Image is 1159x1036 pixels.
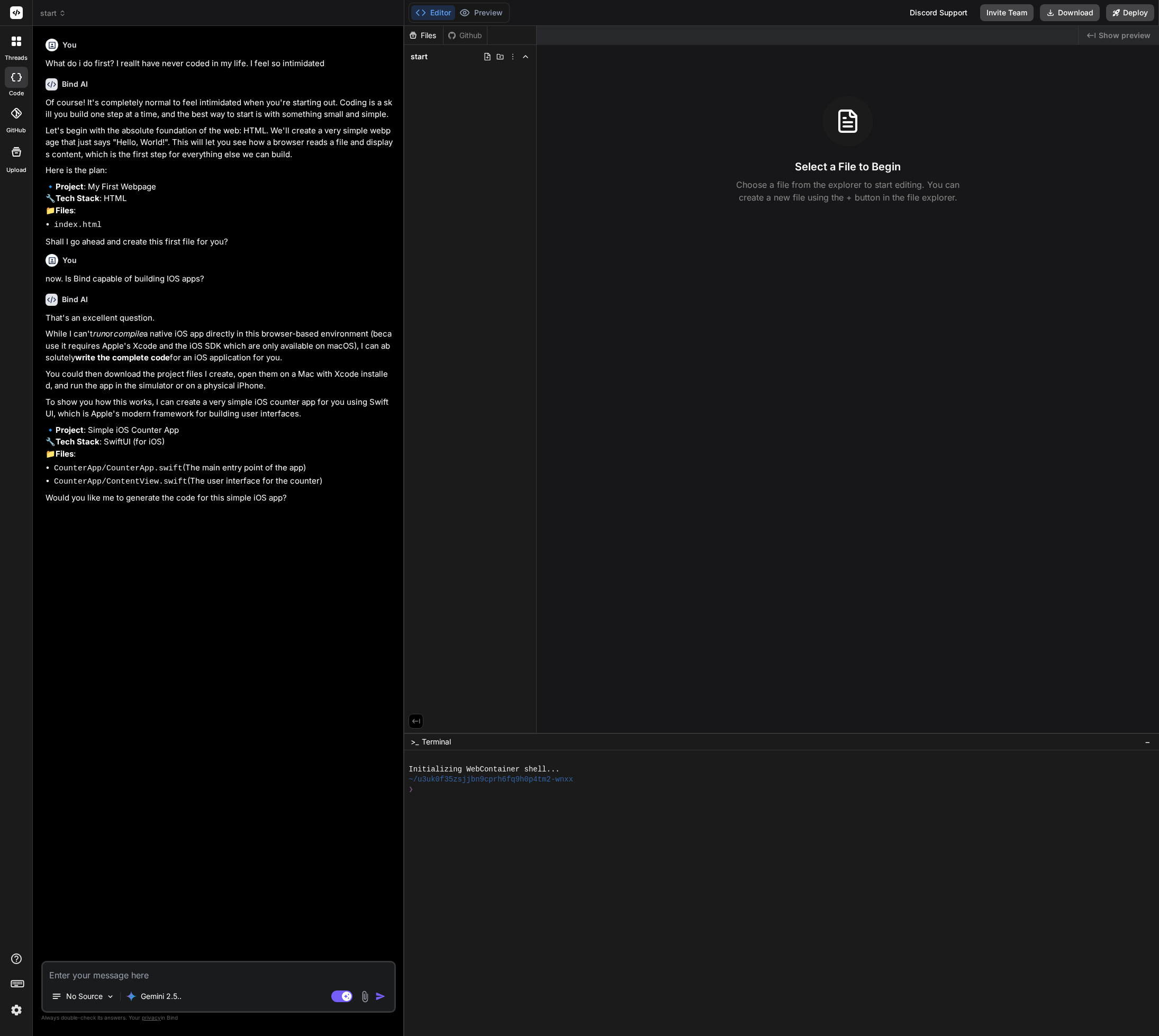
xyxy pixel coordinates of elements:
label: code [9,89,24,98]
p: Here is the plan: [46,165,394,177]
strong: Project [56,425,84,435]
button: − [1143,733,1153,750]
strong: Files [56,449,74,459]
img: attachment [359,990,371,1003]
span: start [40,8,66,19]
img: icon [375,991,386,1002]
code: CounterApp/ContentView.swift [54,477,187,486]
span: >_ [411,737,419,747]
p: To show you how this works, I can create a very simple iOS counter app for you using SwiftUI, whi... [46,396,394,420]
p: While I can't or a native iOS app directly in this browser-based environment (because it requires... [46,328,394,364]
img: settings [7,1001,25,1019]
label: Upload [6,166,26,175]
span: start [411,51,428,62]
span: Initializing WebContainer shell... [409,765,559,775]
code: CounterApp/CounterApp.swift [54,464,183,473]
li: (The main entry point of the app) [54,462,394,475]
p: Shall I go ahead and create this first file for you? [46,236,394,248]
img: Gemini 2.5 Pro [126,991,137,1002]
h3: Select a File to Begin [795,159,901,174]
p: Let's begin with the absolute foundation of the web: HTML. We'll create a very simple webpage tha... [46,125,394,161]
span: ❯ [409,785,414,795]
button: Invite Team [980,4,1034,21]
div: Github [443,30,487,41]
h6: You [62,255,77,266]
p: Always double-check its answers. Your in Bind [41,1013,396,1023]
h6: Bind AI [62,79,88,89]
button: Download [1040,4,1100,21]
button: Editor [411,5,455,20]
h6: You [62,40,77,50]
p: What do i do first? I reallt have never coded in my life. I feel so intimidated [46,58,394,70]
h6: Bind AI [62,294,88,305]
p: now. Is Bind capable of building IOS apps? [46,273,394,285]
span: Show preview [1099,30,1151,41]
p: That's an excellent question. [46,312,394,324]
label: threads [5,53,28,62]
button: Preview [455,5,507,20]
span: ~/u3uk0f35zsjjbn9cprh6fq9h0p4tm2-wnxx [409,775,573,785]
div: Files [404,30,443,41]
p: You could then download the project files I create, open them on a Mac with Xcode installed, and ... [46,368,394,392]
p: Gemini 2.5.. [141,991,182,1002]
em: run [93,329,105,339]
span: − [1145,737,1151,747]
em: compile [113,329,143,339]
span: privacy [142,1014,161,1021]
p: 🔹 : My First Webpage 🔧 : HTML 📁 : [46,181,394,217]
span: Terminal [422,737,451,747]
p: Of course! It's completely normal to feel intimidated when you're starting out. Coding is a skill... [46,97,394,121]
strong: Tech Stack [56,193,99,203]
strong: Project [56,181,84,192]
p: Would you like me to generate the code for this simple iOS app? [46,492,394,504]
p: 🔹 : Simple iOS Counter App 🔧 : SwiftUI (for iOS) 📁 : [46,424,394,460]
strong: Files [56,205,74,215]
div: Discord Support [903,4,974,21]
li: (The user interface for the counter) [54,475,394,488]
img: Pick Models [106,992,115,1001]
label: GitHub [6,126,26,135]
code: index.html [54,221,102,230]
strong: Tech Stack [56,437,99,447]
strong: write the complete code [75,352,170,362]
button: Deploy [1106,4,1154,21]
p: Choose a file from the explorer to start editing. You can create a new file using the + button in... [729,178,966,204]
p: No Source [66,991,103,1002]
